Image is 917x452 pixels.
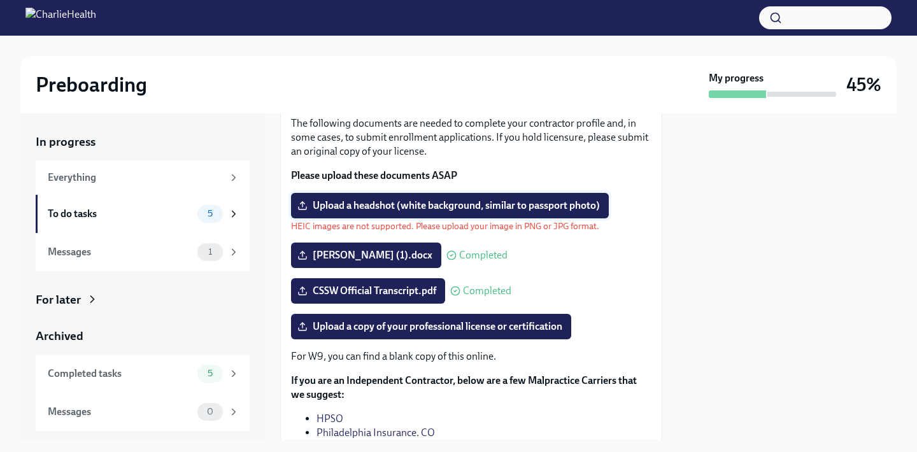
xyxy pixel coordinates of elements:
[48,405,192,419] div: Messages
[199,407,221,416] span: 0
[291,350,651,364] p: For W9, you can find a blank copy of this online.
[36,233,250,271] a: Messages1
[300,249,432,262] span: [PERSON_NAME] (1).docx
[316,413,343,425] a: HPSO
[200,369,220,378] span: 5
[36,393,250,431] a: Messages0
[291,374,637,400] strong: If you are an Independent Contractor, below are a few Malpractice Carriers that we suggest:
[291,169,457,181] strong: Please upload these documents ASAP
[463,286,511,296] span: Completed
[291,220,609,232] p: HEIC images are not supported. Please upload your image in PNG or JPG format.
[36,160,250,195] a: Everything
[846,73,881,96] h3: 45%
[36,134,250,150] a: In progress
[36,72,147,97] h2: Preboarding
[459,250,508,260] span: Completed
[300,320,562,333] span: Upload a copy of your professional license or certification
[291,243,441,268] label: [PERSON_NAME] (1).docx
[291,278,445,304] label: CSSW Official Transcript.pdf
[36,195,250,233] a: To do tasks5
[709,71,764,85] strong: My progress
[200,209,220,218] span: 5
[36,292,250,308] a: For later
[48,245,192,259] div: Messages
[201,247,220,257] span: 1
[36,328,250,344] a: Archived
[316,427,435,439] a: Philadelphia Insurance. CO
[291,117,651,159] p: The following documents are needed to complete your contractor profile and, in some cases, to sub...
[36,292,81,308] div: For later
[36,355,250,393] a: Completed tasks5
[48,367,192,381] div: Completed tasks
[291,193,609,218] label: Upload a headshot (white background, similar to passport photo)
[300,199,600,212] span: Upload a headshot (white background, similar to passport photo)
[300,285,436,297] span: CSSW Official Transcript.pdf
[48,171,223,185] div: Everything
[25,8,96,28] img: CharlieHealth
[48,207,192,221] div: To do tasks
[291,314,571,339] label: Upload a copy of your professional license or certification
